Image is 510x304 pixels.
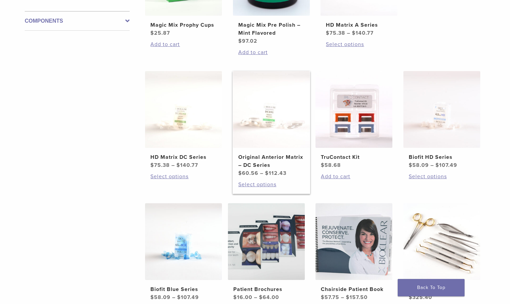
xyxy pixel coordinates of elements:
[228,203,305,301] a: Patient BrochuresPatient Brochures
[326,21,392,29] h2: HD Matrix A Series
[171,162,175,169] span: –
[346,294,368,301] bdi: 157.50
[145,71,222,148] img: HD Matrix DC Series
[409,162,429,169] bdi: 58.09
[341,294,344,301] span: –
[315,71,392,148] img: TruContact Kit
[233,285,299,293] h2: Patient Brochures
[233,294,237,301] span: $
[150,285,217,293] h2: Biofit Blue Series
[398,279,465,296] a: Back To Top
[403,203,481,301] a: Elite Instrument SetElite Instrument Set $325.40
[25,17,130,25] label: Components
[233,294,252,301] bdi: 16.00
[403,203,480,280] img: Elite Instrument Set
[409,294,432,301] bdi: 325.40
[321,294,325,301] span: $
[409,153,475,161] h2: Biofit HD Series
[238,38,242,44] span: $
[233,71,310,177] a: Original Anterior Matrix - DC SeriesOriginal Anterior Matrix – DC Series
[233,71,310,148] img: Original Anterior Matrix - DC Series
[150,294,154,301] span: $
[352,30,374,36] bdi: 140.77
[315,203,392,280] img: Chairside Patient Book
[260,170,263,177] span: –
[145,203,222,280] img: Biofit Blue Series
[352,30,356,36] span: $
[321,173,387,181] a: Add to cart: “TruContact Kit”
[254,294,257,301] span: –
[150,30,154,36] span: $
[145,71,223,169] a: HD Matrix DC SeriesHD Matrix DC Series
[321,162,325,169] span: $
[403,71,480,148] img: Biofit HD Series
[176,162,180,169] span: $
[265,170,269,177] span: $
[228,203,305,280] img: Patient Brochures
[150,21,217,29] h2: Magic Mix Prophy Cups
[238,21,304,37] h2: Magic Mix Pre Polish – Mint Flavored
[347,30,350,36] span: –
[177,294,181,301] span: $
[435,162,439,169] span: $
[177,294,199,301] bdi: 107.49
[238,181,304,189] a: Select options for “Original Anterior Matrix - DC Series”
[259,294,279,301] bdi: 64.00
[172,294,175,301] span: –
[346,294,350,301] span: $
[321,162,341,169] bdi: 58.68
[238,170,258,177] bdi: 60.56
[176,162,198,169] bdi: 140.77
[403,71,481,169] a: Biofit HD SeriesBiofit HD Series
[238,170,242,177] span: $
[150,162,154,169] span: $
[435,162,457,169] bdi: 107.49
[150,40,217,48] a: Add to cart: “Magic Mix Prophy Cups”
[265,170,286,177] bdi: 112.43
[321,285,387,293] h2: Chairside Patient Book
[259,294,263,301] span: $
[150,30,170,36] bdi: 25.87
[145,203,223,301] a: Biofit Blue SeriesBiofit Blue Series
[315,71,393,169] a: TruContact KitTruContact Kit $58.68
[409,294,412,301] span: $
[326,30,345,36] bdi: 75.38
[409,162,412,169] span: $
[315,203,393,301] a: Chairside Patient BookChairside Patient Book
[238,48,304,56] a: Add to cart: “Magic Mix Pre Polish - Mint Flavored”
[321,153,387,161] h2: TruContact Kit
[150,153,217,161] h2: HD Matrix DC Series
[409,173,475,181] a: Select options for “Biofit HD Series”
[326,40,392,48] a: Select options for “HD Matrix A Series”
[238,38,257,44] bdi: 97.02
[150,173,217,181] a: Select options for “HD Matrix DC Series”
[430,162,434,169] span: –
[321,294,339,301] bdi: 57.75
[326,30,330,36] span: $
[150,162,170,169] bdi: 75.38
[150,294,170,301] bdi: 58.09
[238,153,304,169] h2: Original Anterior Matrix – DC Series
